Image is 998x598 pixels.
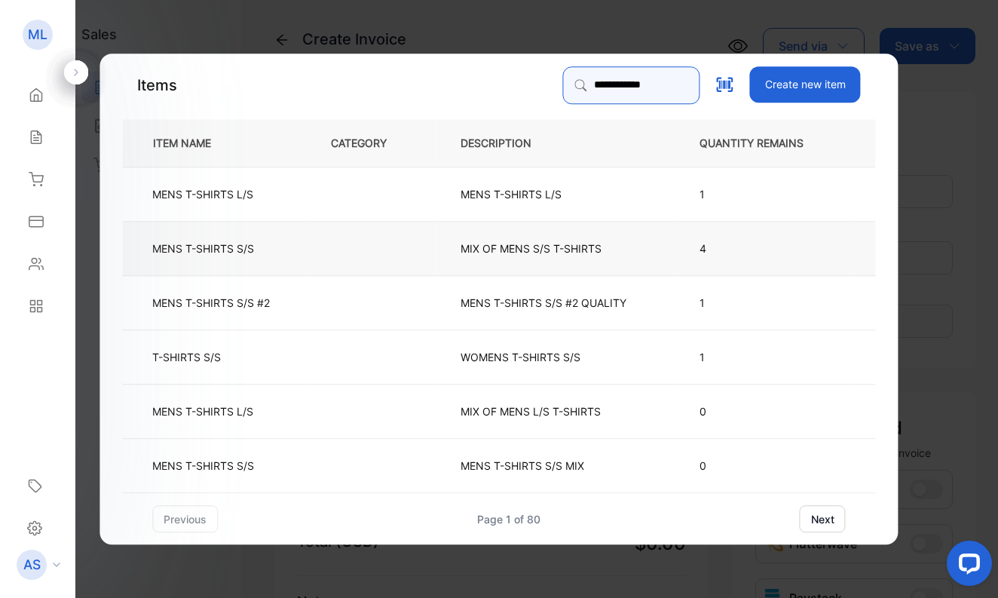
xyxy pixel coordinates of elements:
p: MIX OF MENS L/S T-SHIRTS [461,403,601,419]
iframe: LiveChat chat widget [935,535,998,598]
p: MIX OF MENS S/S T-SHIRTS [461,241,602,256]
p: CATEGORY [331,135,411,151]
p: 1 [700,295,828,311]
p: 1 [700,186,828,202]
p: 0 [700,458,828,474]
p: MENS T-SHIRTS S/S #2 [152,295,270,311]
p: MENS T-SHIRTS S/S #2 QUALITY [461,295,626,311]
p: MENS T-SHIRTS L/S [152,403,253,419]
p: MENS T-SHIRTS L/S [461,186,562,202]
p: MENS T-SHIRTS L/S [152,186,253,202]
div: Page 1 of 80 [477,511,540,527]
p: MENS T-SHIRTS S/S [152,458,254,474]
p: DESCRIPTION [461,135,556,151]
button: next [800,505,846,532]
p: 4 [700,241,828,256]
p: Items [137,74,177,97]
p: 0 [700,403,828,419]
button: Create new item [750,66,861,103]
p: QUANTITY REMAINS [700,135,828,151]
p: T-SHIRTS S/S [152,349,221,365]
p: MENS T-SHIRTS S/S MIX [461,458,584,474]
p: ITEM NAME [147,135,235,151]
p: ML [28,25,47,44]
button: previous [152,505,218,532]
p: AS [23,555,41,575]
p: MENS T-SHIRTS S/S [152,241,254,256]
p: WOMENS T-SHIRTS S/S [461,349,580,365]
p: 1 [700,349,828,365]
